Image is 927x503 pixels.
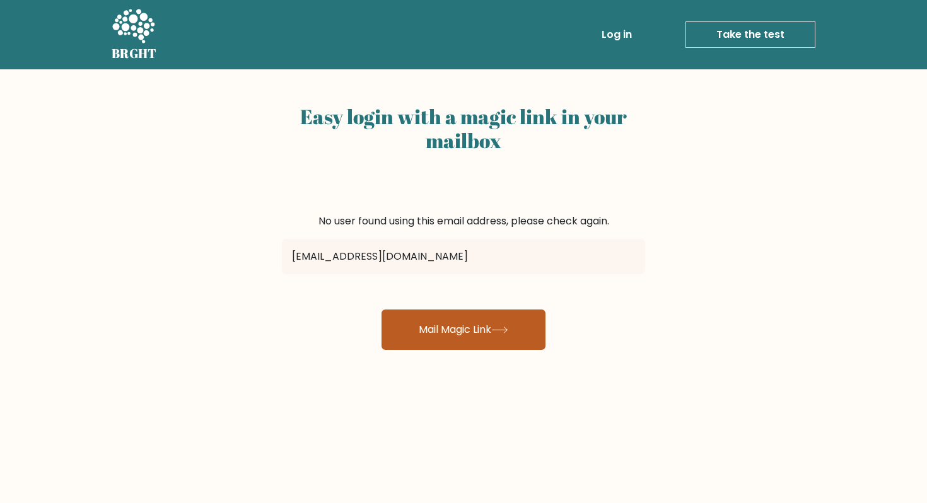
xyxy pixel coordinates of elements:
[685,21,815,48] a: Take the test
[282,105,645,153] h2: Easy login with a magic link in your mailbox
[597,22,637,47] a: Log in
[282,214,645,229] div: No user found using this email address, please check again.
[112,46,157,61] h5: BRGHT
[382,309,545,350] button: Mail Magic Link
[282,239,645,274] input: Email
[112,5,157,64] a: BRGHT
